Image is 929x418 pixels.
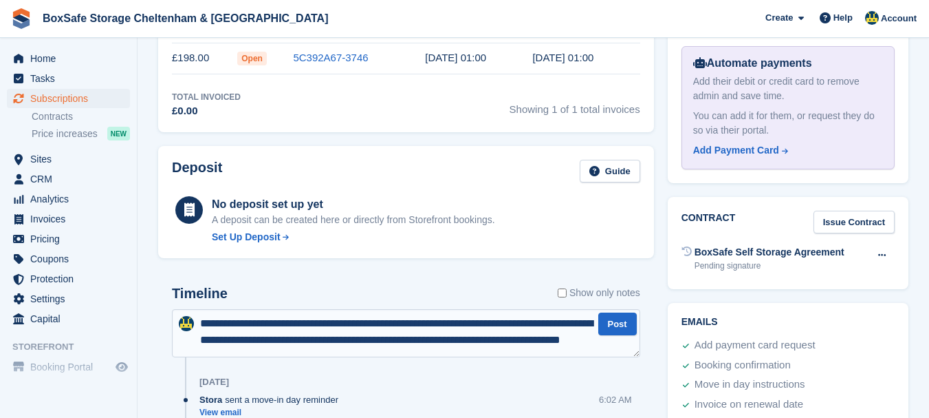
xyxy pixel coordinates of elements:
[32,126,130,141] a: Price increases NEW
[7,229,130,249] a: menu
[833,11,853,25] span: Help
[30,209,113,229] span: Invoices
[172,91,241,103] div: Total Invoiced
[212,230,495,244] a: Set Up Deposit
[32,110,130,123] a: Contracts
[113,359,130,375] a: Preview store
[695,260,844,272] div: Pending signature
[30,269,113,289] span: Protection
[212,196,495,213] div: No deposit set up yet
[199,377,229,388] div: [DATE]
[425,52,486,63] time: 2025-09-27 00:00:00 UTC
[865,11,879,25] img: Kim Virabi
[212,230,281,244] div: Set Up Deposit
[7,269,130,289] a: menu
[681,317,895,328] h2: Emails
[7,69,130,88] a: menu
[30,89,113,108] span: Subscriptions
[172,43,237,74] td: £198.00
[693,109,883,138] div: You can add it for them, or request they do so via their portal.
[532,52,593,63] time: 2025-09-26 00:00:47 UTC
[32,127,98,140] span: Price increases
[7,289,130,309] a: menu
[695,397,803,413] div: Invoice on renewal date
[30,357,113,377] span: Booking Portal
[30,229,113,249] span: Pricing
[30,169,113,189] span: CRM
[695,357,791,374] div: Booking confirmation
[30,289,113,309] span: Settings
[693,143,779,158] div: Add Payment Card
[30,309,113,328] span: Capital
[30,189,113,209] span: Analytics
[12,340,137,354] span: Storefront
[881,12,917,25] span: Account
[693,55,883,72] div: Automate payments
[172,160,222,182] h2: Deposit
[107,127,130,140] div: NEW
[179,316,194,331] img: Kim Virabi
[293,52,368,63] a: 5C392A67-3746
[30,49,113,68] span: Home
[695,245,844,260] div: BoxSafe Self Storage Agreement
[510,91,640,119] span: Showing 1 of 1 total invoices
[7,189,130,209] a: menu
[30,249,113,269] span: Coupons
[580,160,640,182] a: Guide
[212,213,495,227] p: A deposit can be created here or directly from Storefront bookings.
[558,286,567,300] input: Show only notes
[30,149,113,169] span: Sites
[765,11,793,25] span: Create
[7,309,130,328] a: menu
[598,313,637,335] button: Post
[7,149,130,169] a: menu
[7,209,130,229] a: menu
[7,89,130,108] a: menu
[11,8,32,29] img: stora-icon-8386f47178a22dfd0bd8f6a31ec36ba5ce8667c1dd55bd0f319d3a0aa187defe.svg
[558,286,640,300] label: Show only notes
[172,103,241,119] div: £0.00
[693,74,883,103] div: Add their debit or credit card to remove admin and save time.
[599,393,632,406] div: 6:02 AM
[681,211,736,233] h2: Contract
[199,393,222,406] span: Stora
[199,393,345,406] div: sent a move-in day reminder
[7,169,130,189] a: menu
[237,52,267,65] span: Open
[695,377,805,393] div: Move in day instructions
[172,286,228,302] h2: Timeline
[695,337,816,354] div: Add payment card request
[37,7,334,30] a: BoxSafe Storage Cheltenham & [GEOGRAPHIC_DATA]
[813,211,895,233] a: Issue Contract
[7,249,130,269] a: menu
[693,143,877,158] a: Add Payment Card
[7,357,130,377] a: menu
[7,49,130,68] a: menu
[30,69,113,88] span: Tasks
